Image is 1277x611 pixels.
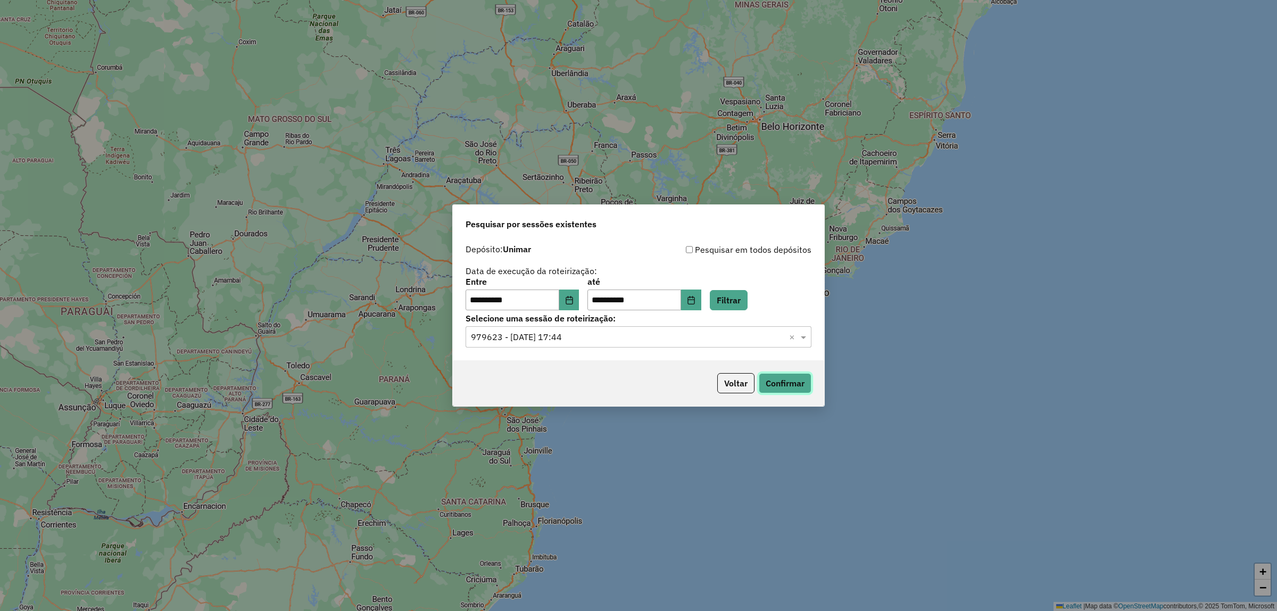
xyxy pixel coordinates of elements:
label: Entre [466,275,579,288]
button: Confirmar [759,373,811,393]
button: Choose Date [559,290,579,311]
label: Depósito: [466,243,531,255]
label: Data de execução da roteirização: [466,265,597,277]
span: Pesquisar por sessões existentes [466,218,596,230]
label: Selecione uma sessão de roteirização: [466,312,811,325]
button: Choose Date [681,290,701,311]
div: Pesquisar em todos depósitos [638,243,811,256]
span: Clear all [789,331,798,343]
button: Filtrar [710,290,748,310]
label: até [587,275,701,288]
strong: Unimar [503,244,531,254]
button: Voltar [717,373,754,393]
